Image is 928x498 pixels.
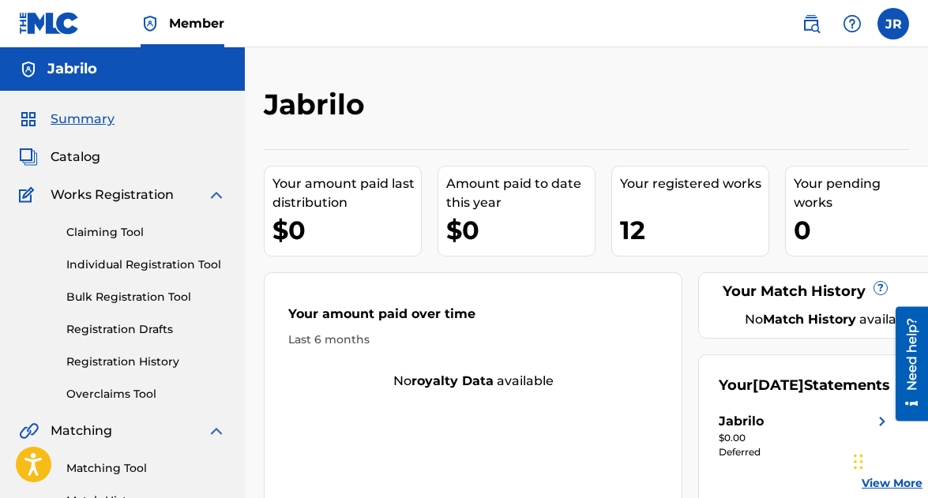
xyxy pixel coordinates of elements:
[843,14,862,33] img: help
[874,282,887,294] span: ?
[446,212,595,248] div: $0
[753,376,804,394] span: [DATE]
[66,289,226,305] a: Bulk Registration Tool
[66,386,226,403] a: Overclaims Tool
[51,185,174,204] span: Works Registration
[265,372,682,391] div: No available
[19,148,100,167] a: CatalogCatalog
[264,87,373,122] h2: Jabrilo
[66,256,226,273] a: Individual Registration Tool
[854,438,863,485] div: Drag
[719,431,892,445] div: $0.00
[19,110,115,129] a: SummarySummary
[66,354,226,370] a: Registration History
[873,412,892,431] img: right chevron icon
[620,212,768,248] div: 12
[288,331,658,348] div: Last 6 months
[19,110,38,129] img: Summary
[19,12,80,35] img: MLC Logo
[272,212,421,248] div: $0
[51,421,112,440] span: Matching
[19,60,38,79] img: Accounts
[884,306,928,421] iframe: Resource Center
[66,224,226,241] a: Claiming Tool
[141,14,160,33] img: Top Rightsholder
[51,110,115,129] span: Summary
[19,185,39,204] img: Works Registration
[288,305,658,331] div: Your amount paid over time
[719,412,764,431] div: Jabrilo
[795,8,827,39] a: Public Search
[446,174,595,212] div: Amount paid to date this year
[411,373,494,388] strong: royalty data
[47,60,97,78] h5: Jabrilo
[763,312,856,327] strong: Match History
[719,375,890,396] div: Your Statements
[719,445,892,459] div: Deferred
[719,281,922,302] div: Your Match History
[877,8,909,39] div: User Menu
[849,422,928,498] iframe: Chat Widget
[620,174,768,193] div: Your registered works
[836,8,868,39] div: Help
[19,148,38,167] img: Catalog
[802,14,821,33] img: search
[169,14,224,32] span: Member
[19,421,39,440] img: Matching
[738,310,922,329] div: No available
[207,185,226,204] img: expand
[66,321,226,338] a: Registration Drafts
[51,148,100,167] span: Catalog
[719,412,892,459] a: Jabriloright chevron icon$0.00Deferred
[207,421,226,440] img: expand
[66,460,226,477] a: Matching Tool
[17,11,39,84] div: Need help?
[272,174,421,212] div: Your amount paid last distribution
